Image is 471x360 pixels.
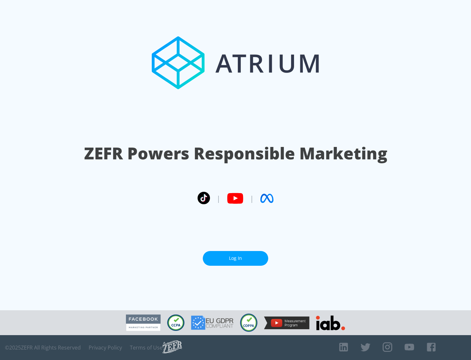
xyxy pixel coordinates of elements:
img: GDPR Compliant [191,315,234,330]
a: Privacy Policy [89,344,122,351]
a: Log In [203,251,268,266]
img: YouTube Measurement Program [264,316,309,329]
span: © 2025 ZEFR All Rights Reserved [5,344,81,351]
img: COPPA Compliant [240,314,257,332]
h1: ZEFR Powers Responsible Marketing [84,142,387,165]
img: CCPA Compliant [167,315,184,331]
img: IAB [316,315,345,330]
a: Terms of Use [130,344,163,351]
img: Facebook Marketing Partner [126,315,161,331]
span: | [217,193,220,203]
span: | [250,193,254,203]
